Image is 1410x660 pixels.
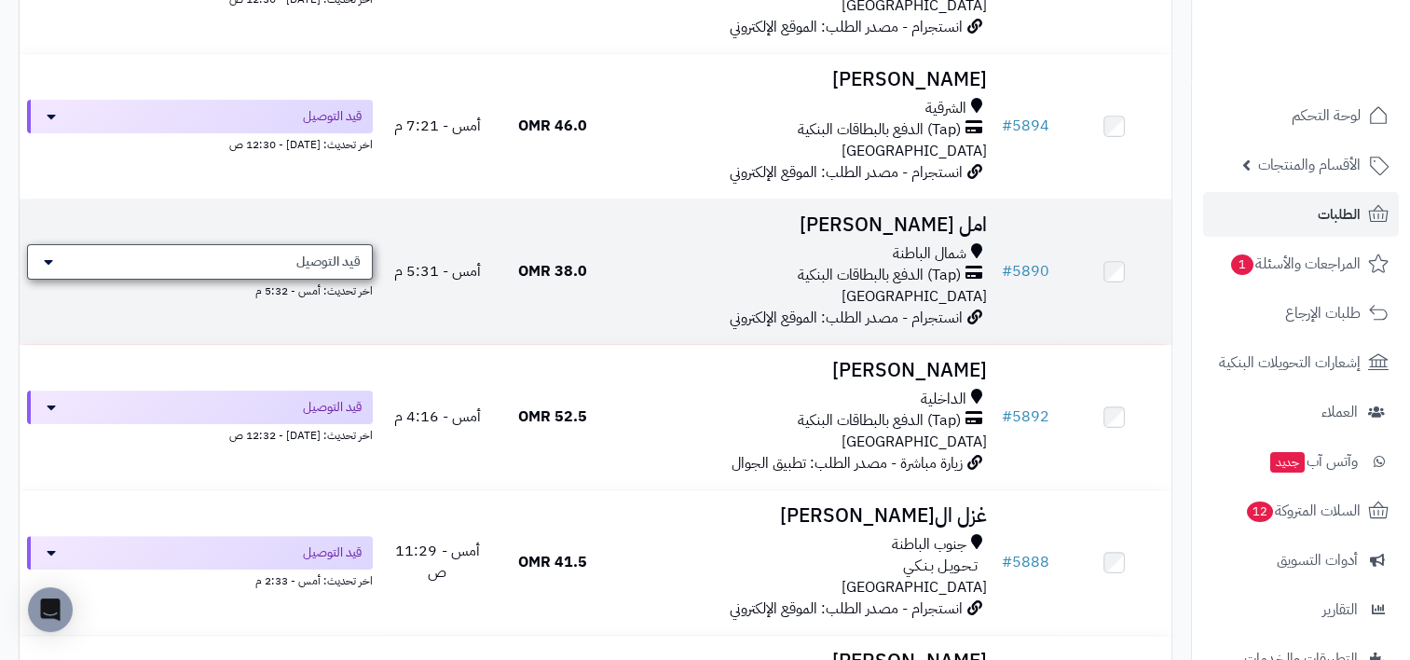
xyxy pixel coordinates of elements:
[797,265,960,286] span: (Tap) الدفع بالبطاقات البنكية
[518,260,587,282] span: 38.0 OMR
[891,534,965,556] span: جنوب الباطنة
[1245,498,1361,524] span: السلات المتروكة
[618,214,987,236] h3: امل [PERSON_NAME]
[729,307,962,329] span: انستجرام - مصدر الطلب: الموقع الإلكتروني
[1270,452,1305,473] span: جديد
[518,115,587,137] span: 46.0 OMR
[27,280,373,299] div: اخر تحديث: أمس - 5:32 م
[1285,300,1361,326] span: طلبات الإرجاع
[1203,538,1399,583] a: أدوات التسويق
[303,543,362,562] span: قيد التوصيل
[303,107,362,126] span: قيد التوصيل
[1292,103,1361,129] span: لوحة التحكم
[1247,502,1273,522] span: 12
[395,540,479,584] span: أمس - 11:29 ص
[841,285,986,308] span: [GEOGRAPHIC_DATA]
[1001,406,1048,428] a: #5892
[394,115,481,137] span: أمس - 7:21 م
[394,406,481,428] span: أمس - 4:16 م
[1258,152,1361,178] span: الأقسام والمنتجات
[394,260,481,282] span: أمس - 5:31 م
[28,587,73,632] div: Open Intercom Messenger
[1203,587,1399,632] a: التقارير
[1203,439,1399,484] a: وآتس آبجديد
[729,161,962,184] span: انستجرام - مصدر الطلب: الموقع الإلكتروني
[27,133,373,153] div: اخر تحديث: [DATE] - 12:30 ص
[1001,551,1048,573] a: #5888
[1001,115,1048,137] a: #5894
[1318,201,1361,227] span: الطلبات
[296,253,361,271] span: قيد التوصيل
[518,406,587,428] span: 52.5 OMR
[1229,251,1361,277] span: المراجعات والأسئلة
[618,360,987,381] h3: [PERSON_NAME]
[618,69,987,90] h3: [PERSON_NAME]
[1001,260,1011,282] span: #
[303,398,362,417] span: قيد التوصيل
[1203,291,1399,336] a: طلبات الإرجاع
[1321,399,1358,425] span: العملاء
[1203,192,1399,237] a: الطلبات
[920,389,965,410] span: الداخلية
[729,16,962,38] span: انستجرام - مصدر الطلب: الموقع الإلكتروني
[1203,340,1399,385] a: إشعارات التحويلات البنكية
[1231,254,1253,275] span: 1
[518,551,587,573] span: 41.5 OMR
[797,119,960,141] span: (Tap) الدفع بالبطاقات البنكية
[618,505,987,527] h3: غزل ال[PERSON_NAME]
[902,556,977,577] span: تـحـويـل بـنـكـي
[892,243,965,265] span: شمال الباطنة
[1277,547,1358,573] span: أدوات التسويق
[1203,93,1399,138] a: لوحة التحكم
[27,570,373,589] div: اخر تحديث: أمس - 2:33 م
[841,431,986,453] span: [GEOGRAPHIC_DATA]
[841,140,986,162] span: [GEOGRAPHIC_DATA]
[731,452,962,474] span: زيارة مباشرة - مصدر الطلب: تطبيق الجوال
[1001,551,1011,573] span: #
[797,410,960,432] span: (Tap) الدفع بالبطاقات البنكية
[729,598,962,620] span: انستجرام - مصدر الطلب: الموقع الإلكتروني
[1203,488,1399,533] a: السلات المتروكة12
[1219,350,1361,376] span: إشعارات التحويلات البنكية
[1001,406,1011,428] span: #
[1001,260,1048,282] a: #5890
[1203,241,1399,286] a: المراجعات والأسئلة1
[1203,390,1399,434] a: العملاء
[1322,597,1358,623] span: التقارير
[1001,115,1011,137] span: #
[841,576,986,598] span: [GEOGRAPHIC_DATA]
[924,98,965,119] span: الشرقية
[1268,448,1358,474] span: وآتس آب
[27,424,373,444] div: اخر تحديث: [DATE] - 12:32 ص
